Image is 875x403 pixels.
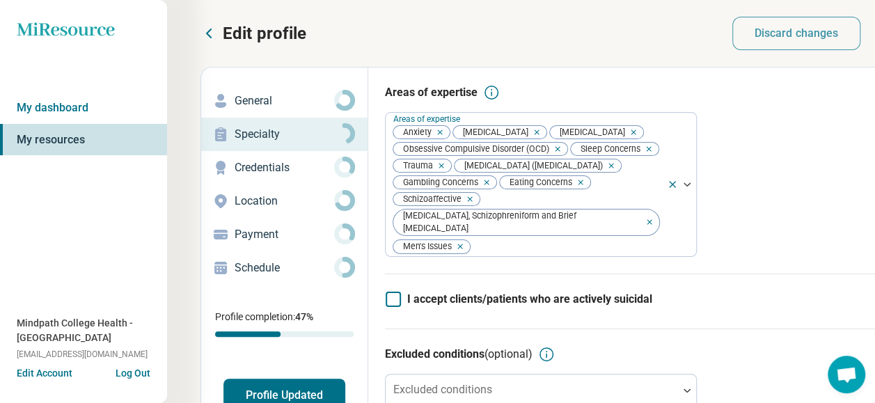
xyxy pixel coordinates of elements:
[393,193,466,206] span: Schizoaffective
[732,17,861,50] button: Discard changes
[393,176,482,189] span: Gambling Concerns
[17,348,148,361] span: [EMAIL_ADDRESS][DOMAIN_NAME]
[17,366,72,381] button: Edit Account
[828,356,865,393] div: Open chat
[393,143,553,156] span: Obsessive Compulsive Disorder (OCD)
[393,383,492,396] label: Excluded conditions
[500,176,576,189] span: Eating Concerns
[116,366,150,377] button: Log Out
[200,22,306,45] button: Edit profile
[235,226,334,243] p: Payment
[407,292,652,306] span: I accept clients/patients who are actively suicidal
[393,240,456,253] span: Men's Issues
[201,218,368,251] a: Payment
[571,143,645,156] span: Sleep Concerns
[453,126,533,139] span: [MEDICAL_DATA]
[201,118,368,151] a: Specialty
[393,126,436,139] span: Anxiety
[201,301,368,345] div: Profile completion:
[235,93,334,109] p: General
[393,114,463,124] label: Areas of expertise
[223,22,306,45] p: Edit profile
[235,193,334,210] p: Location
[484,347,533,361] span: (optional)
[393,159,437,173] span: Trauma
[215,331,354,337] div: Profile completion
[201,84,368,118] a: General
[385,84,478,101] h3: Areas of expertise
[385,346,533,363] h3: Excluded conditions
[201,251,368,285] a: Schedule
[235,126,334,143] p: Specialty
[201,184,368,218] a: Location
[550,126,629,139] span: [MEDICAL_DATA]
[393,210,646,235] span: [MEDICAL_DATA], Schizophreniform and Brief [MEDICAL_DATA]
[295,311,313,322] span: 47 %
[455,159,607,173] span: [MEDICAL_DATA] ([MEDICAL_DATA])
[235,260,334,276] p: Schedule
[235,159,334,176] p: Credentials
[201,151,368,184] a: Credentials
[17,316,167,345] span: Mindpath College Health - [GEOGRAPHIC_DATA]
